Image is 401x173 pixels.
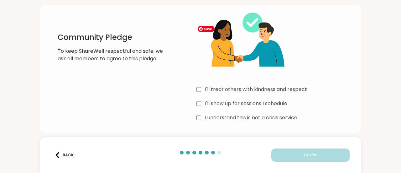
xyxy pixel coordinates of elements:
[51,149,76,162] button: Back
[58,47,164,62] p: To keep ShareWell respectful and safe, we ask all members to agree to this pledge:
[55,152,74,158] div: Back
[58,32,164,42] h1: Community Pledge
[205,100,287,107] label: I'll show up for sessions I schedule
[271,149,350,162] button: I Agree
[205,114,297,122] label: I understand this is not a crisis service
[198,26,215,32] span: Save
[304,152,317,158] span: I Agree
[205,86,307,93] label: I'll treat others with kindness and respect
